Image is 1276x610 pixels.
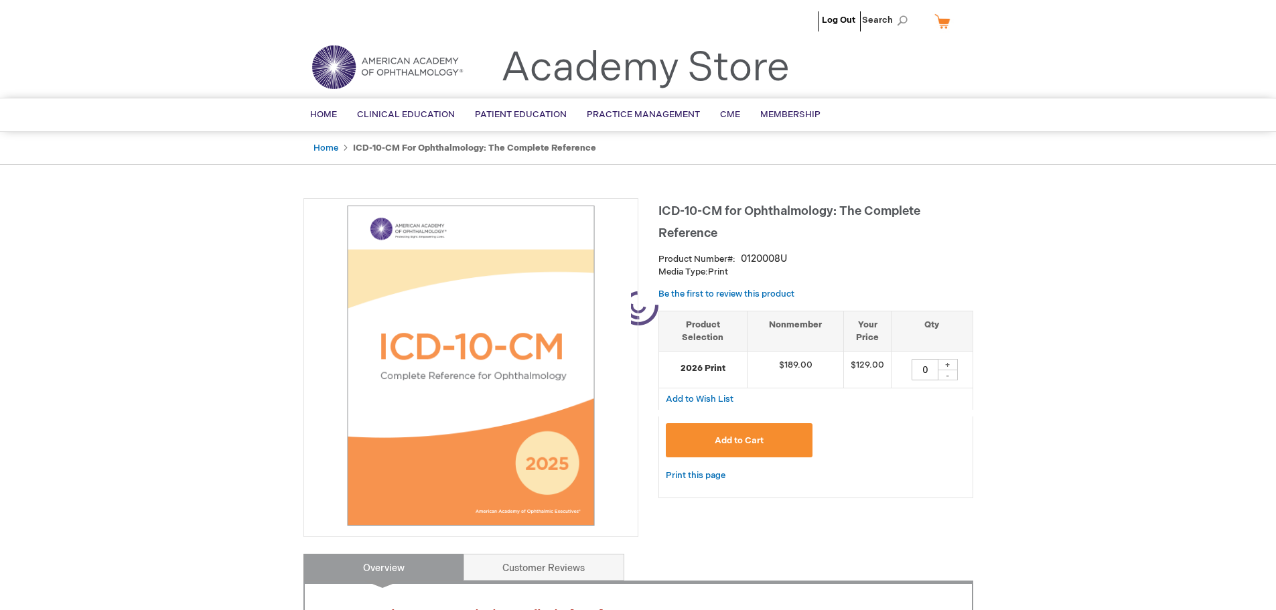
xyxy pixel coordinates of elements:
[313,143,338,153] a: Home
[587,109,700,120] span: Practice Management
[938,359,958,370] div: +
[938,370,958,380] div: -
[464,554,624,581] a: Customer Reviews
[501,44,790,92] a: Academy Store
[666,467,725,484] a: Print this page
[311,206,631,526] img: ICD-10-CM for Ophthalmology: The Complete Reference
[303,554,464,581] a: Overview
[666,393,733,404] a: Add to Wish List
[760,109,821,120] span: Membership
[912,359,938,380] input: Qty
[844,352,892,388] td: $129.00
[658,254,735,264] strong: Product Number
[822,15,855,25] a: Log Out
[666,394,733,404] span: Add to Wish List
[892,311,973,351] th: Qty
[715,435,764,446] span: Add to Cart
[666,423,813,457] button: Add to Cart
[658,266,973,279] p: Print
[658,266,708,277] strong: Media Type:
[748,352,844,388] td: $189.00
[666,362,741,375] strong: 2026 Print
[357,109,455,120] span: Clinical Education
[353,143,596,153] strong: ICD-10-CM for Ophthalmology: The Complete Reference
[741,252,787,266] div: 0120008U
[475,109,567,120] span: Patient Education
[748,311,844,351] th: Nonmember
[720,109,740,120] span: CME
[844,311,892,351] th: Your Price
[862,7,913,33] span: Search
[658,204,920,240] span: ICD-10-CM for Ophthalmology: The Complete Reference
[658,289,794,299] a: Be the first to review this product
[310,109,337,120] span: Home
[659,311,748,351] th: Product Selection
